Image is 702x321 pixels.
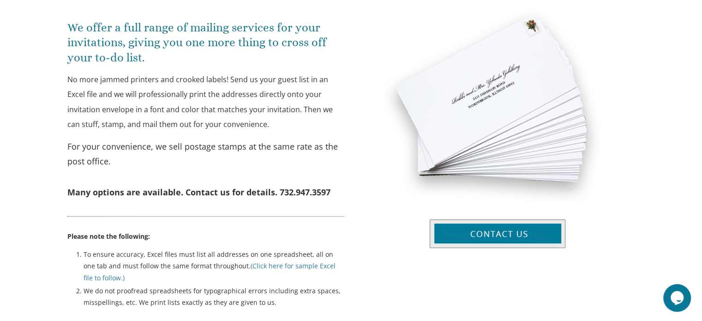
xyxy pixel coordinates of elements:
[67,20,344,65] p: We offer a full range of mailing services for your invitations, giving you one more thing to cros...
[663,284,693,312] iframe: chat widget
[84,248,344,285] li: To ensure accuracy, Excel files must list all addresses on one spreadsheet, all on one tab and mu...
[67,187,330,198] strong: Many options are available. Contact us for details. 732.947.3597
[67,139,344,169] p: For your convenience, we sell postage stamps at the same rate as the post office.
[84,261,336,282] a: (Click here for sample Excel file to follow.)
[67,216,344,242] p: Please note the following:
[67,72,344,132] p: No more jammed printers and crooked labels! Send us your guest list in an Excel file and we will ...
[84,285,344,309] li: We do not proofread spreadsheets for typographical errors including extra spaces, misspellings, e...
[430,219,565,248] img: contact-us-btn.jpg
